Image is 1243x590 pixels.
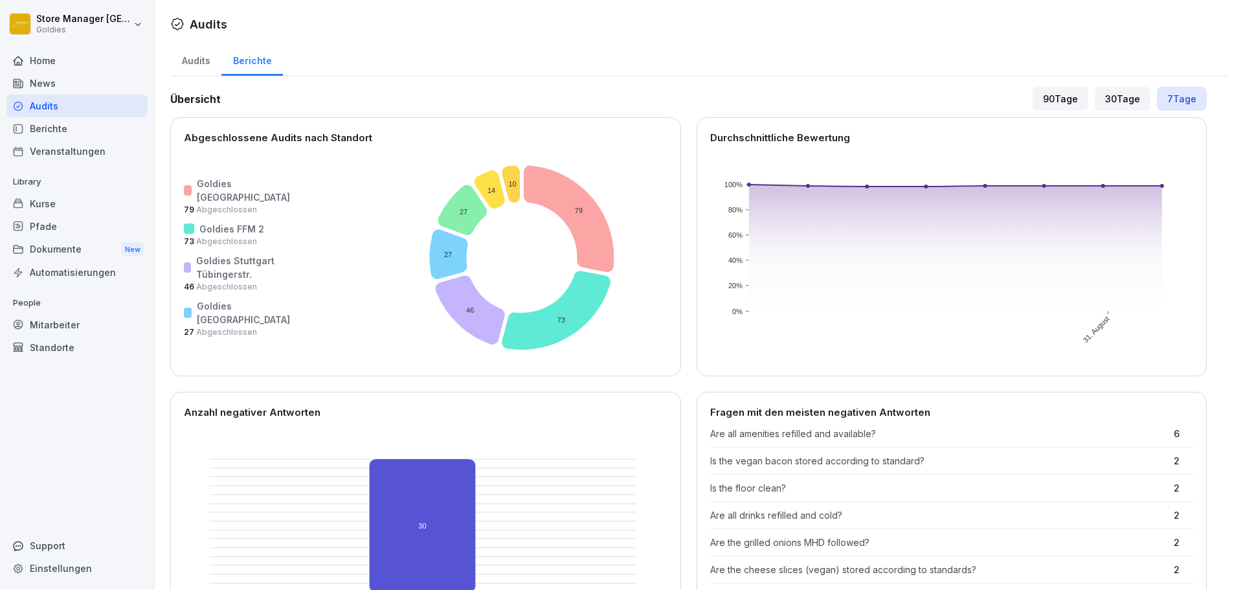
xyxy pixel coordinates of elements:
div: 7 Tage [1157,87,1207,111]
p: 2 [1174,454,1193,468]
p: 2 [1174,536,1193,549]
a: Audits [6,95,148,117]
span: Abgeschlossen [194,282,257,291]
p: Library [6,172,148,192]
text: 60% [728,231,742,239]
a: Automatisierungen [6,261,148,284]
p: Goldies Stuttgart Tübingerstr. [196,254,293,281]
p: Goldies FFM 2 [199,222,264,236]
p: Anzahl negativer Antworten [184,405,667,420]
a: Home [6,49,148,72]
p: 2 [1174,563,1193,576]
p: Is the floor clean? [710,481,1168,495]
div: 90 Tage [1033,87,1088,111]
p: Goldies [GEOGRAPHIC_DATA] [197,299,293,326]
a: Mitarbeiter [6,313,148,336]
p: 6 [1174,427,1193,440]
a: Audits [170,43,221,76]
a: Standorte [6,336,148,359]
p: 27 [184,326,293,338]
p: 79 [184,204,293,216]
div: New [122,242,144,257]
span: Abgeschlossen [194,236,257,246]
a: Berichte [221,43,283,76]
p: 2 [1174,508,1193,522]
a: Pfade [6,215,148,238]
div: 30 Tage [1095,87,1150,111]
a: Kurse [6,192,148,215]
p: Store Manager [GEOGRAPHIC_DATA] [36,14,131,25]
p: People [6,293,148,313]
text: 20% [728,282,742,289]
p: Are the grilled onions MHD followed? [710,536,1168,549]
p: Goldies [36,25,131,34]
text: 31. August [1082,315,1111,344]
a: Veranstaltungen [6,140,148,163]
text: 0% [732,308,743,315]
text: 40% [728,256,742,264]
text: 100% [724,181,742,188]
p: Are the cheese slices (vegan) stored according to standards? [710,563,1168,576]
h2: Übersicht [170,91,221,107]
a: Berichte [6,117,148,140]
p: 46 [184,281,293,293]
p: Abgeschlossene Audits nach Standort [184,131,667,146]
span: Abgeschlossen [194,205,257,214]
p: Fragen mit den meisten negativen Antworten [710,405,1194,420]
p: 73 [184,236,293,247]
a: DokumenteNew [6,238,148,262]
span: Abgeschlossen [194,327,257,337]
a: News [6,72,148,95]
p: Durchschnittliche Bewertung [710,131,1194,146]
div: Support [6,534,148,557]
p: Are all drinks refilled and cold? [710,508,1168,522]
p: Are all amenities refilled and available? [710,427,1168,440]
p: Is the vegan bacon stored according to standard? [710,454,1168,468]
p: 2 [1174,481,1193,495]
text: 80% [728,206,742,214]
p: Goldies [GEOGRAPHIC_DATA] [197,177,293,204]
div: Dokumente [6,238,148,262]
h1: Audits [190,16,227,33]
a: Einstellungen [6,557,148,580]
